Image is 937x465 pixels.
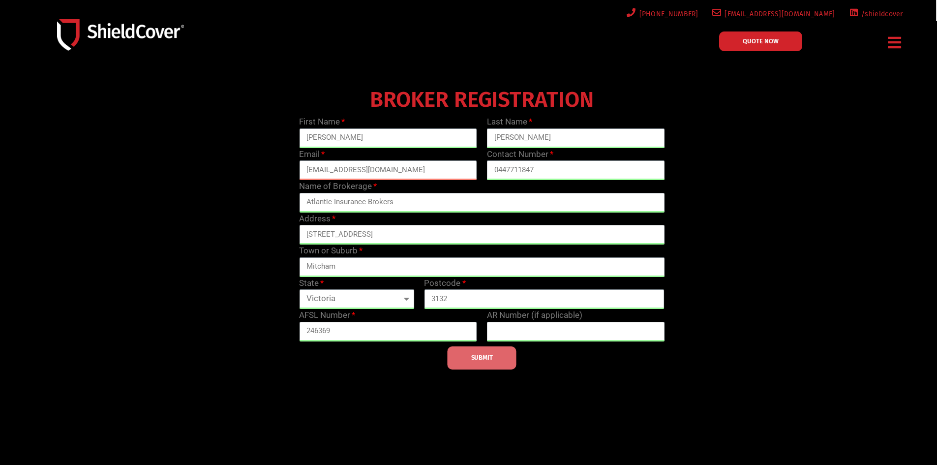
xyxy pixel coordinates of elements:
[299,309,355,322] label: AFSL Number
[487,309,582,322] label: AR Number (if applicable)
[487,148,553,161] label: Contact Number
[636,8,698,20] span: [PHONE_NUMBER]
[57,19,184,50] img: Shield-Cover-Underwriting-Australia-logo-full
[858,8,903,20] span: /shieldcover
[299,116,345,128] label: First Name
[448,346,516,370] button: SUBMIT
[299,213,335,225] label: Address
[299,277,324,290] label: State
[721,8,835,20] span: [EMAIL_ADDRESS][DOMAIN_NAME]
[299,148,325,161] label: Email
[743,38,779,44] span: QUOTE NOW
[625,8,698,20] a: [PHONE_NUMBER]
[719,31,802,51] a: QUOTE NOW
[424,277,465,290] label: Postcode
[471,357,493,359] span: SUBMIT
[710,8,835,20] a: [EMAIL_ADDRESS][DOMAIN_NAME]
[294,94,669,106] h4: BROKER REGISTRATION
[487,116,532,128] label: Last Name
[847,8,903,20] a: /shieldcover
[884,31,906,54] div: Menu Toggle
[299,180,377,193] label: Name of Brokerage
[299,245,363,257] label: Town or Suburb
